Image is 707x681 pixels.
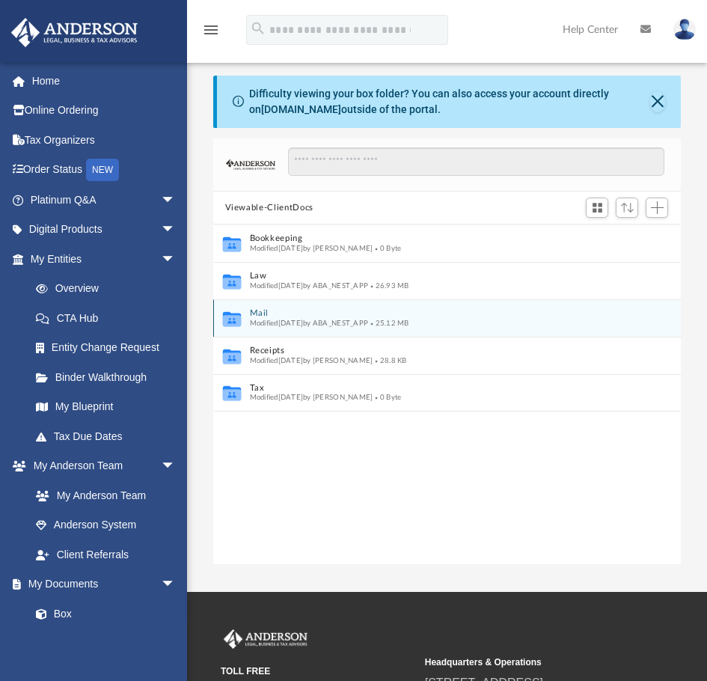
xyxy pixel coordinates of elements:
input: Search files and folders [288,147,664,176]
button: Sort [616,198,638,218]
span: Modified [DATE] by [PERSON_NAME] [249,245,373,252]
button: Tax [249,383,625,393]
a: My Blueprint [21,392,191,422]
span: 0 Byte [373,394,401,401]
a: Anderson System [21,510,191,540]
span: 26.93 MB [368,282,409,290]
a: Entity Change Request [21,333,198,363]
a: Box [21,599,183,629]
span: Modified [DATE] by [PERSON_NAME] [249,394,373,401]
i: search [250,20,266,37]
small: Headquarters & Operations [425,656,619,669]
img: Anderson Advisors Platinum Portal [221,629,310,649]
i: menu [202,21,220,39]
a: Online Ordering [10,96,198,126]
a: Tax Organizers [10,125,198,155]
a: Home [10,66,198,96]
a: Binder Walkthrough [21,362,198,392]
div: grid [213,225,682,564]
a: Meeting Minutes [21,629,191,659]
span: 28.8 KB [373,357,406,364]
a: Overview [21,274,198,304]
a: My Documentsarrow_drop_down [10,569,191,599]
span: Modified [DATE] by ABA_NEST_APP [249,282,368,290]
a: My Anderson Teamarrow_drop_down [10,451,191,481]
img: User Pic [673,19,696,40]
button: Viewable-ClientDocs [225,201,313,215]
button: Add [646,198,668,219]
small: TOLL FREE [221,665,414,678]
a: Tax Due Dates [21,421,198,451]
a: Digital Productsarrow_drop_down [10,215,198,245]
span: arrow_drop_down [161,451,191,482]
span: 0 Byte [373,245,401,252]
span: arrow_drop_down [161,185,191,216]
button: Bookkeeping [249,234,625,244]
span: arrow_drop_down [161,215,191,245]
button: Mail [249,309,625,319]
a: [DOMAIN_NAME] [261,103,341,115]
button: Law [249,272,625,281]
span: 25.12 MB [368,320,409,327]
div: Difficulty viewing your box folder? You can also access your account directly on outside of the p... [249,86,650,117]
button: Close [650,91,665,112]
div: NEW [86,159,119,181]
span: Modified [DATE] by ABA_NEST_APP [249,320,368,327]
img: Anderson Advisors Platinum Portal [7,18,142,47]
a: Client Referrals [21,540,191,569]
span: Modified [DATE] by [PERSON_NAME] [249,357,373,364]
button: Switch to Grid View [586,198,608,219]
a: Platinum Q&Aarrow_drop_down [10,185,198,215]
a: My Entitiesarrow_drop_down [10,244,198,274]
a: Order StatusNEW [10,155,198,186]
a: CTA Hub [21,303,198,333]
a: My Anderson Team [21,480,183,510]
a: menu [202,28,220,39]
span: arrow_drop_down [161,569,191,600]
button: Receipts [249,346,625,356]
span: arrow_drop_down [161,244,191,275]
